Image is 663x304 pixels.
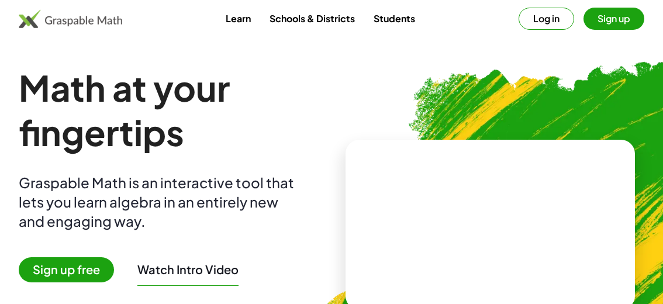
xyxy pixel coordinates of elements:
[364,8,424,29] a: Students
[403,181,578,268] video: What is this? This is dynamic math notation. Dynamic math notation plays a central role in how Gr...
[519,8,574,30] button: Log in
[137,262,239,277] button: Watch Intro Video
[216,8,260,29] a: Learn
[583,8,644,30] button: Sign up
[19,65,327,154] h1: Math at your fingertips
[260,8,364,29] a: Schools & Districts
[19,257,114,282] span: Sign up free
[19,173,299,231] div: Graspable Math is an interactive tool that lets you learn algebra in an entirely new and engaging...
